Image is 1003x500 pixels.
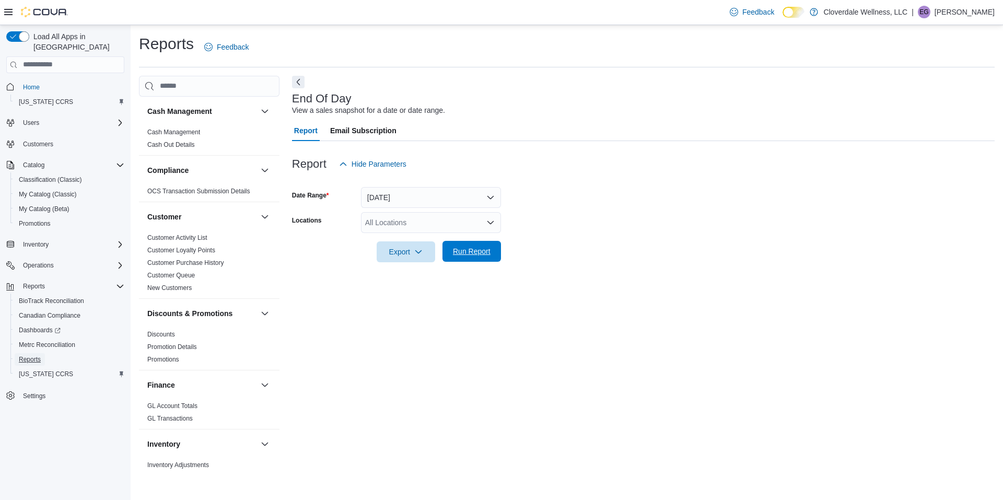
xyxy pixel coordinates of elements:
span: Report [294,120,318,141]
h3: Finance [147,380,175,390]
div: Customer [139,231,279,298]
input: Dark Mode [783,7,804,18]
label: Date Range [292,191,329,200]
a: Feedback [200,37,253,57]
button: Reports [10,352,129,367]
span: Reports [19,355,41,364]
button: My Catalog (Beta) [10,202,129,216]
span: [US_STATE] CCRS [19,98,73,106]
button: Promotions [10,216,129,231]
a: BioTrack Reconciliation [15,295,88,307]
button: Finance [147,380,256,390]
button: Customers [2,136,129,152]
button: Finance [259,379,271,391]
div: Finance [139,400,279,429]
span: Customer Loyalty Points [147,246,215,254]
button: My Catalog (Classic) [10,187,129,202]
span: Reports [23,282,45,290]
button: Compliance [259,164,271,177]
button: Inventory [147,439,256,449]
button: [DATE] [361,187,501,208]
a: Cash Out Details [147,141,195,148]
button: Hide Parameters [335,154,411,175]
span: Customer Activity List [147,234,207,242]
label: Locations [292,216,322,225]
span: GL Transactions [147,414,193,423]
button: Reports [19,280,49,293]
a: OCS Transaction Submission Details [147,188,250,195]
span: Discounts [147,330,175,339]
span: Users [19,117,124,129]
button: Next [292,76,305,88]
a: Reports [15,353,45,366]
a: New Customers [147,284,192,292]
span: New Customers [147,284,192,292]
button: Customer [259,211,271,223]
div: Compliance [139,185,279,202]
span: Classification (Classic) [15,173,124,186]
button: Cash Management [147,106,256,117]
a: Dashboards [15,324,65,336]
span: Cash Management [147,128,200,136]
nav: Complex example [6,75,124,431]
span: Promotions [19,219,51,228]
span: Dashboards [19,326,61,334]
a: Customer Activity List [147,234,207,241]
button: Catalog [2,158,129,172]
button: Discounts & Promotions [259,307,271,320]
a: Discounts [147,331,175,338]
span: Catalog [23,161,44,169]
span: [US_STATE] CCRS [19,370,73,378]
div: View a sales snapshot for a date or date range. [292,105,445,116]
span: Reports [15,353,124,366]
button: Inventory [19,238,53,251]
span: Canadian Compliance [15,309,124,322]
span: Inventory [19,238,124,251]
a: Promotion Details [147,343,197,351]
button: Discounts & Promotions [147,308,256,319]
button: Catalog [19,159,49,171]
h3: End Of Day [292,92,352,105]
span: Dashboards [15,324,124,336]
button: [US_STATE] CCRS [10,95,129,109]
h3: Discounts & Promotions [147,308,232,319]
span: Cash Out Details [147,141,195,149]
a: Inventory Adjustments [147,461,209,469]
span: EG [919,6,928,18]
h3: Report [292,158,326,170]
a: My Catalog (Beta) [15,203,74,215]
span: Canadian Compliance [19,311,80,320]
p: | [912,6,914,18]
span: BioTrack Reconciliation [19,297,84,305]
span: Customers [23,140,53,148]
span: Promotion Details [147,343,197,351]
h3: Compliance [147,165,189,176]
a: Customer Purchase History [147,259,224,266]
p: [PERSON_NAME] [935,6,995,18]
span: GL Account Totals [147,402,197,410]
a: Metrc Reconciliation [15,339,79,351]
h3: Cash Management [147,106,212,117]
a: Feedback [726,2,778,22]
span: Inventory [23,240,49,249]
div: Discounts & Promotions [139,328,279,370]
span: Settings [23,392,45,400]
button: [US_STATE] CCRS [10,367,129,381]
span: Feedback [217,42,249,52]
img: Cova [21,7,68,17]
a: My Catalog (Classic) [15,188,81,201]
a: [US_STATE] CCRS [15,368,77,380]
span: My Catalog (Beta) [15,203,124,215]
button: Compliance [147,165,256,176]
a: Promotions [15,217,55,230]
span: Load All Apps in [GEOGRAPHIC_DATA] [29,31,124,52]
span: Promotions [15,217,124,230]
span: Metrc Reconciliation [15,339,124,351]
span: Catalog [19,159,124,171]
button: Users [19,117,43,129]
a: Home [19,81,44,94]
button: Users [2,115,129,130]
a: Classification (Classic) [15,173,86,186]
